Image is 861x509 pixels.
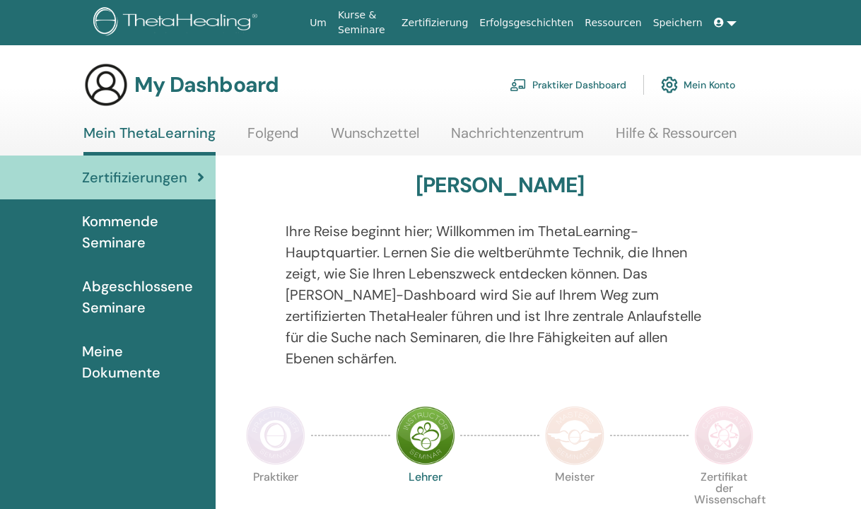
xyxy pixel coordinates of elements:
[83,62,129,107] img: generic-user-icon.jpg
[93,7,262,39] img: logo.png
[416,172,585,198] h3: [PERSON_NAME]
[247,124,299,152] a: Folgend
[694,406,754,465] img: Certificate of Science
[396,10,474,36] a: Zertifizierung
[661,73,678,97] img: cog.svg
[510,69,626,100] a: Praktiker Dashboard
[82,341,204,383] span: Meine Dokumente
[134,72,279,98] h3: My Dashboard
[545,406,604,465] img: Master
[510,78,527,91] img: chalkboard-teacher.svg
[396,406,455,465] img: Instructor
[82,276,204,318] span: Abgeschlossene Seminare
[648,10,708,36] a: Speichern
[616,124,737,152] a: Hilfe & Ressourcen
[474,10,579,36] a: Erfolgsgeschichten
[451,124,584,152] a: Nachrichtenzentrum
[286,221,714,369] p: Ihre Reise beginnt hier; Willkommen im ThetaLearning-Hauptquartier. Lernen Sie die weltberühmte T...
[82,167,187,188] span: Zertifizierungen
[246,406,305,465] img: Practitioner
[579,10,647,36] a: Ressourcen
[83,124,216,156] a: Mein ThetaLearning
[82,211,204,253] span: Kommende Seminare
[331,124,419,152] a: Wunschzettel
[661,69,735,100] a: Mein Konto
[332,2,396,43] a: Kurse & Seminare
[304,10,332,36] a: Um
